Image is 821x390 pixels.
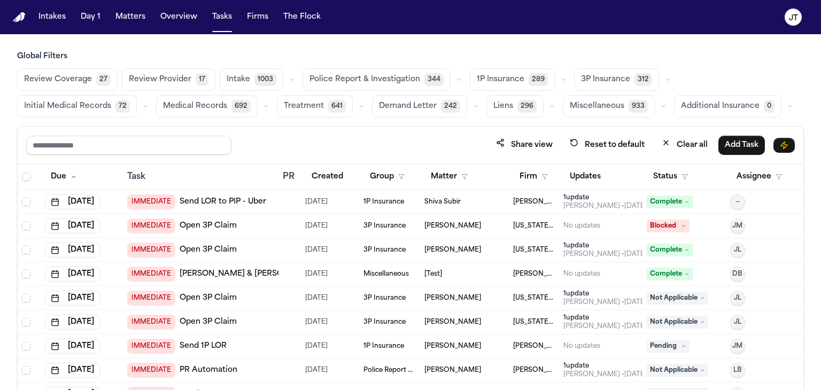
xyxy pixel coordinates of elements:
span: 7/11/2025, 9:29:17 AM [305,267,328,282]
span: 296 [517,100,537,113]
span: Blocked [647,220,690,232]
button: — [730,194,745,209]
span: Miscellaneous [570,101,624,112]
span: Select row [22,342,30,350]
button: JL [730,243,745,258]
div: Task [127,170,274,183]
span: Michigan Auto Law [513,294,554,302]
span: 7/8/2025, 11:44:17 AM [305,363,328,378]
span: Marcus Flowers [424,246,481,254]
span: 27 [96,73,111,86]
img: Finch Logo [13,12,26,22]
span: Marlon Westbrook [424,318,481,326]
div: No updates [563,342,600,350]
span: 692 [231,100,251,113]
span: IMMEDIATE [127,194,175,209]
button: [DATE] [44,219,100,233]
div: Last updated by Michelle Landazabal at 6/20/2025, 11:09:16 AM [563,202,647,210]
span: Michigan Auto Law [513,318,554,326]
span: Miscellaneous [363,270,409,278]
div: Last updated by Bennett Northcutt at 7/29/2025, 10:12:36 PM [563,370,647,379]
button: Tasks [208,7,236,27]
button: JL [730,291,745,306]
button: Additional Insurance0 [674,95,781,118]
div: 1 update [563,241,647,250]
button: The Flock [279,7,325,27]
span: — [735,198,740,206]
a: Open 3P Claim [180,221,237,231]
a: Intakes [34,7,70,27]
span: IMMEDIATE [127,339,175,354]
span: 3P Insurance [363,246,406,254]
span: Pending [647,340,690,353]
div: Last updated by Adam Franck at 6/22/2025, 9:28:31 AM [563,250,647,259]
div: No updates [563,270,600,278]
span: Initial Medical Records [24,101,111,112]
span: JM [732,342,742,350]
div: 1 update [563,362,647,370]
button: JM [730,339,745,354]
div: Last updated by Julie Lopez at 8/20/2025, 10:22:43 AM [563,298,647,307]
span: [Test] [424,270,442,278]
span: 1003 [254,73,276,86]
span: 1P Insurance [477,74,524,85]
div: No updates [563,222,600,230]
span: Select row [22,222,30,230]
button: Medical Records692 [156,95,258,118]
span: 344 [424,73,444,86]
span: Not Applicable [647,292,708,305]
span: IMMEDIATE [127,267,175,282]
div: 1 update [563,193,647,202]
span: Select row [22,246,30,254]
button: JL [730,315,745,330]
button: Created [305,167,350,186]
span: Beck & Beck [513,366,554,375]
a: Home [13,12,26,22]
span: Complete [647,268,693,280]
span: IMMEDIATE [127,363,175,378]
button: Group [363,167,411,186]
button: Add Task [718,136,765,155]
button: Treatment641 [277,95,353,118]
span: 3P Insurance [363,294,406,302]
span: IMMEDIATE [127,219,175,233]
button: Share view [490,135,559,155]
span: 17 [196,73,208,86]
span: 641 [328,100,346,113]
button: Review Coverage27 [17,68,118,91]
span: JM [732,222,742,230]
button: Police Report & Investigation344 [303,68,451,91]
a: PR Automation [180,365,237,376]
span: 3P Insurance [363,318,406,326]
span: Select row [22,270,30,278]
button: Matter [424,167,474,186]
span: 289 [529,73,548,86]
span: 3P Insurance [363,222,406,230]
span: Not Applicable [647,316,708,329]
a: [PERSON_NAME] & [PERSON_NAME] [180,269,320,279]
span: Complete [647,244,693,256]
span: Aaron Martinez [424,342,481,350]
span: 8/4/2025, 11:27:06 AM [305,339,328,354]
span: Mohamed K Ahmed [513,198,554,206]
span: 242 [441,100,460,113]
a: Matters [111,7,150,27]
span: Michigan Auto Law [513,246,554,254]
a: Open 3P Claim [180,245,237,255]
button: Firms [243,7,273,27]
div: 1 update [563,314,647,322]
button: LB [730,363,745,378]
span: JL [734,318,741,326]
span: David Lopez [513,342,554,350]
a: Open 3P Claim [180,293,237,303]
button: Miscellaneous933 [563,95,655,118]
a: Day 1 [76,7,105,27]
button: Status [647,167,694,186]
button: Liens296 [486,95,544,118]
span: Select row [22,366,30,375]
